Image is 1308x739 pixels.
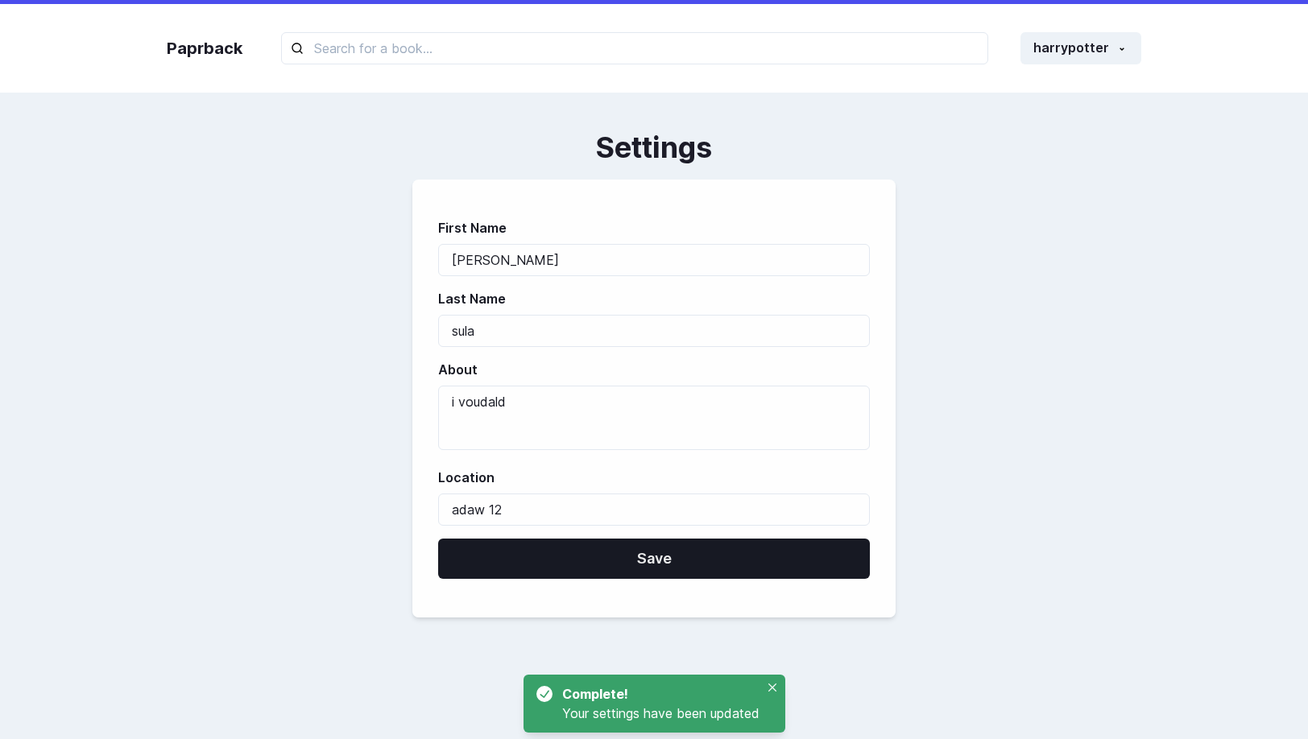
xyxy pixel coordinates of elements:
[167,131,1141,163] h2: Settings
[438,244,870,276] input: first_name
[1020,32,1141,64] button: harrypotter
[438,360,860,379] label: About
[562,684,753,704] div: Complete!
[438,218,860,237] label: First Name
[763,678,782,697] button: Close
[438,539,870,579] button: Save
[281,32,988,64] input: Search for a book...
[438,386,870,450] textarea: bio
[438,315,870,347] input: last_name
[562,704,760,723] div: Your settings have been updated
[438,289,860,308] label: Last Name
[438,493,870,526] input: location
[167,36,242,60] a: Paprback
[438,468,860,487] label: Location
